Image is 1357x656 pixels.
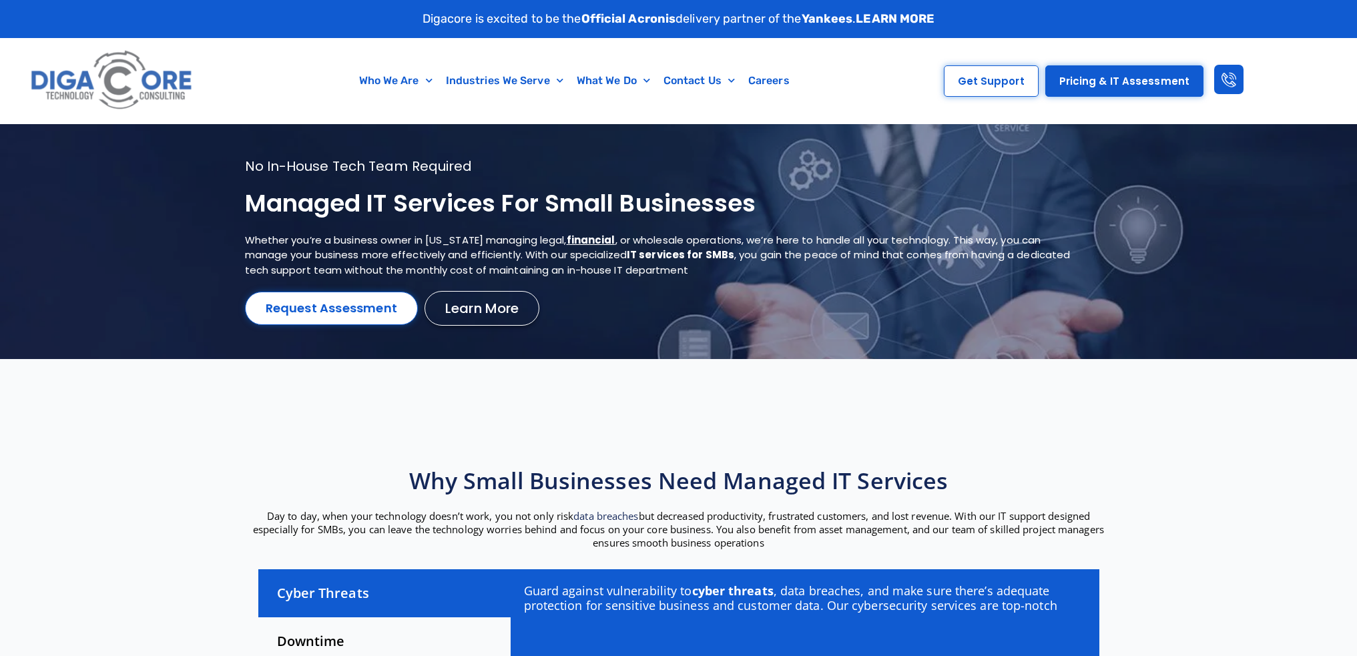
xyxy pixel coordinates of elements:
a: Contact Us [657,65,742,96]
nav: Menu [266,65,883,96]
strong: Yankees [802,11,853,26]
a: Industries We Serve [439,65,570,96]
a: Pricing & IT Assessment [1045,65,1203,97]
a: Get Support [944,65,1039,97]
a: Learn More [425,291,539,326]
a: What We Do [570,65,657,96]
div: Cyber Threats [258,569,511,617]
h2: Why Small Businesses Need Managed IT Services [252,466,1106,495]
p: Day to day, when your technology doesn’t work, you not only risk but decreased productivity, frus... [252,509,1106,549]
strong: cyber threats [692,583,774,599]
img: Digacore logo 1 [27,45,198,117]
span: data breaches [573,509,638,523]
strong: Official Acronis [581,11,676,26]
span: Pricing & IT Assessment [1059,76,1189,86]
a: financial [567,233,615,247]
p: Whether you’re a business owner in [US_STATE] managing legal, , or wholesale operations, we’re he... [245,233,1078,278]
span: Learn More [445,302,519,315]
a: Who We Are [352,65,439,96]
a: LEARN MORE [856,11,934,26]
p: Guard against vulnerability to , data breaches, and make sure there’s adequate protection for sen... [524,583,1085,613]
a: Careers [742,65,796,96]
a: Request Assessment [245,292,419,325]
span: Get Support [958,76,1025,86]
h1: Managed IT services for small businesses [245,188,1078,220]
p: Digacore is excited to be the delivery partner of the . [423,10,935,28]
strong: IT services for SMBs [627,248,734,262]
p: No in-house tech team required [245,157,1078,175]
